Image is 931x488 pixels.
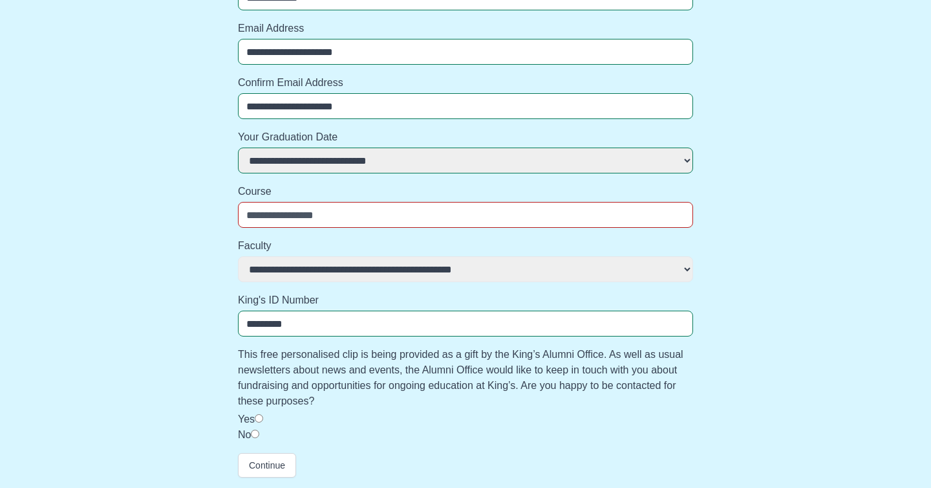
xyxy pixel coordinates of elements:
[238,453,296,478] button: Continue
[238,414,255,425] label: Yes
[238,75,693,91] label: Confirm Email Address
[238,238,693,254] label: Faculty
[238,184,693,199] label: Course
[238,21,693,36] label: Email Address
[238,129,693,145] label: Your Graduation Date
[238,429,251,440] label: No
[238,293,693,308] label: King's ID Number
[238,347,693,409] label: This free personalised clip is being provided as a gift by the King’s Alumni Office. As well as u...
